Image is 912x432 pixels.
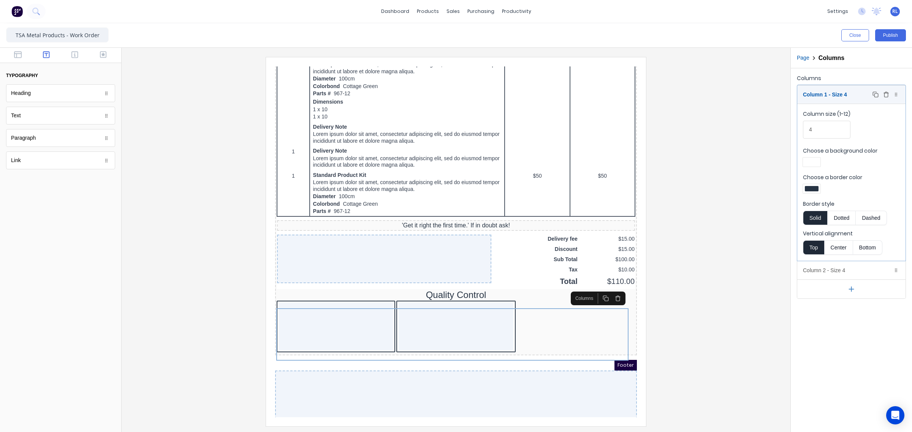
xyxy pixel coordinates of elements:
button: Page [797,54,809,62]
div: sales [443,6,464,17]
div: Paragraph [6,129,115,147]
button: Dashed [856,211,887,225]
div: purchasing [464,6,498,17]
div: Paragraph [11,134,36,142]
div: Link [6,151,115,169]
button: Bottom [853,240,882,255]
button: Close [841,29,869,41]
button: Top [803,240,824,255]
label: Choose a border color [803,173,900,181]
div: Text [6,107,115,125]
img: Factory [11,6,23,17]
div: Column 1 - Size 4 [797,85,906,104]
div: Column 2 - Size 4 [797,261,906,279]
button: Delete [337,227,349,237]
div: Quality Control [2,223,360,234]
span: RL [892,8,898,15]
div: Open Intercom Messenger [886,406,904,424]
h2: Columns [819,54,844,61]
input: Enter template name here [6,27,109,43]
label: Vertical alignment [803,230,900,237]
label: Border style [803,200,900,208]
div: productivity [498,6,535,17]
input: Column size (1-12) [803,121,850,139]
button: Duplicate [871,90,880,99]
span: Footer [339,293,362,304]
button: Publish [875,29,906,41]
div: Columns [797,74,906,85]
button: Delete [882,90,891,99]
div: Column size (1-12) [803,110,850,121]
div: Heading [11,89,31,97]
a: dashboard [377,6,413,17]
div: Link [11,156,21,164]
button: Dotted [827,211,856,225]
div: typography [6,72,38,79]
button: Center [824,240,853,255]
div: Heading [6,84,115,102]
div: products [413,6,443,17]
button: typography [6,69,115,82]
div: Text [11,112,21,120]
div: 'Get it right the first time.' If in doubt ask! [3,155,358,163]
label: Choose a background color [803,147,900,155]
div: Columns [297,229,321,235]
button: Duplicate [325,227,337,237]
div: settings [823,6,852,17]
button: Solid [803,211,827,225]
